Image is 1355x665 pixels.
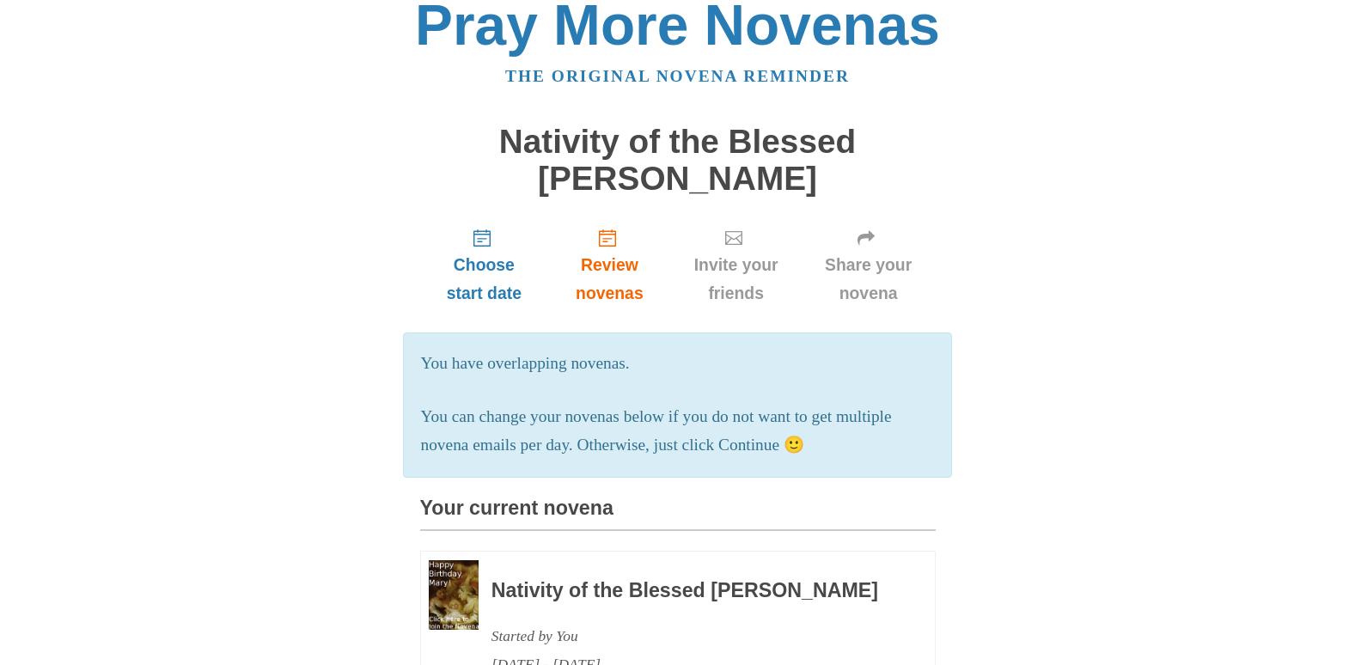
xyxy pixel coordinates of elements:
p: You can change your novenas below if you do not want to get multiple novena emails per day. Other... [421,403,935,460]
h3: Nativity of the Blessed [PERSON_NAME] [491,580,888,602]
a: The original novena reminder [505,67,850,85]
a: Review novenas [548,214,670,316]
a: Share your novena [802,214,936,316]
span: Share your novena [819,251,919,308]
span: Invite your friends [688,251,784,308]
h3: Your current novena [420,497,936,531]
p: You have overlapping novenas. [421,350,935,378]
img: Novena image [429,560,479,631]
span: Review novenas [565,251,653,308]
span: Choose start date [437,251,532,308]
h1: Nativity of the Blessed [PERSON_NAME] [420,124,936,197]
a: Choose start date [420,214,549,316]
div: Started by You [491,622,888,650]
a: Invite your friends [671,214,802,316]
